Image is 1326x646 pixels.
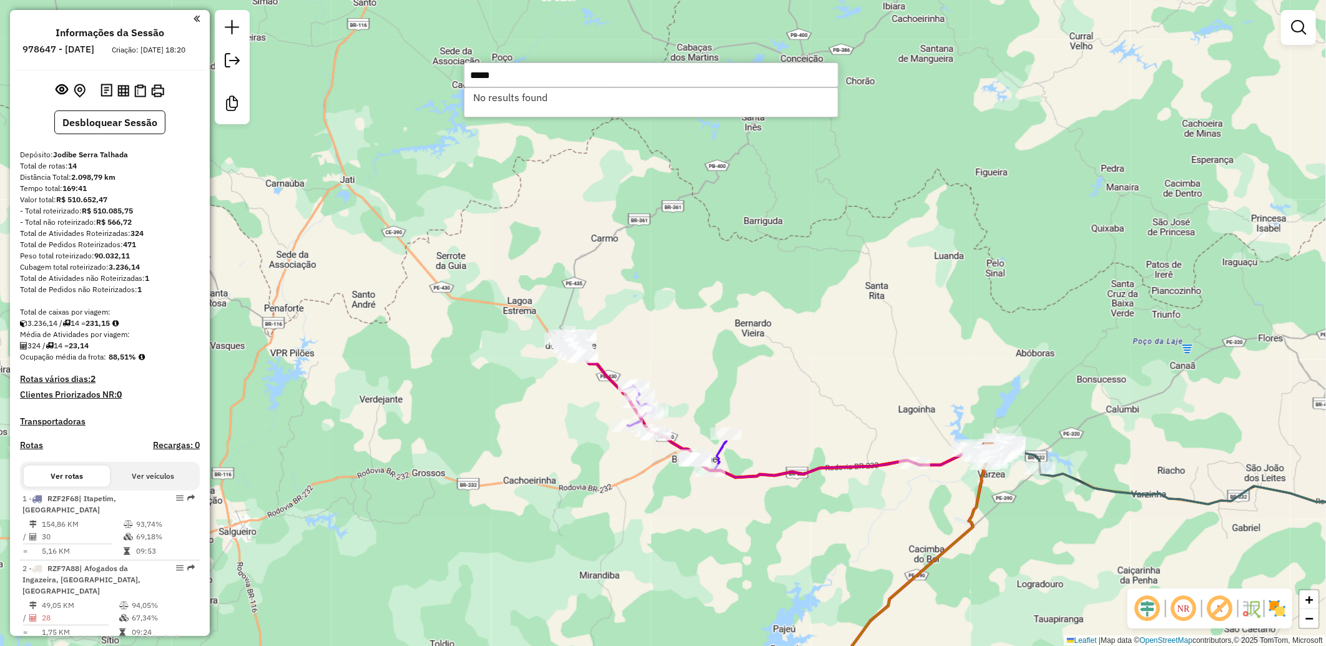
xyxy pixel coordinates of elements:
[1305,610,1314,626] span: −
[20,228,200,239] div: Total de Atividades Roteirizadas:
[1132,594,1162,624] span: Ocultar deslocamento
[22,531,29,543] td: /
[1140,636,1193,645] a: OpenStreetMap
[131,599,194,612] td: 94,05%
[119,629,125,636] i: Tempo total em rota
[149,82,167,100] button: Imprimir Rotas
[117,389,122,400] strong: 0
[22,564,140,595] span: 2 -
[115,82,132,99] button: Visualizar relatório de Roteirização
[131,612,194,624] td: 67,34%
[94,251,130,260] strong: 90.032,11
[981,442,997,458] img: Jodibe Serra Talhada
[22,564,140,595] span: | Afogados da Ingazeira, [GEOGRAPHIC_DATA], [GEOGRAPHIC_DATA]
[137,285,142,294] strong: 1
[130,228,144,238] strong: 324
[23,44,95,55] h6: 978647 - [DATE]
[135,545,195,557] td: 09:53
[1241,599,1261,619] img: Fluxo de ruas
[20,262,200,273] div: Cubagem total roteirizado:
[22,612,29,624] td: /
[20,340,200,351] div: 324 / 14 =
[62,320,71,327] i: Total de rotas
[1267,599,1287,619] img: Exibir/Ocultar setores
[20,352,106,361] span: Ocupação média da frota:
[68,161,77,170] strong: 14
[96,217,132,227] strong: R$ 566,72
[1286,15,1311,40] a: Exibir filtros
[71,172,115,182] strong: 2.098,79 km
[20,318,200,329] div: 3.236,14 / 14 =
[1300,609,1319,628] a: Zoom out
[145,273,149,283] strong: 1
[187,494,195,502] em: Rota exportada
[112,320,119,327] i: Meta Caixas/viagem: 1,00 Diferença: 230,15
[20,306,200,318] div: Total de caixas por viagem:
[56,195,107,204] strong: R$ 510.652,47
[187,564,195,572] em: Rota exportada
[47,494,79,503] span: RZF2F68
[464,88,838,107] li: No results found
[119,602,129,609] i: % de utilização do peso
[62,184,87,193] strong: 169:41
[22,626,29,639] td: =
[1305,592,1314,607] span: +
[56,27,164,39] h4: Informações da Sessão
[29,521,37,528] i: Distância Total
[46,342,54,350] i: Total de rotas
[109,352,136,361] strong: 88,51%
[41,626,119,639] td: 1,75 KM
[41,531,123,543] td: 30
[20,149,200,160] div: Depósito:
[176,564,184,572] em: Opções
[131,626,194,639] td: 09:24
[54,110,165,134] button: Desbloquear Sessão
[119,614,129,622] i: % de utilização da cubagem
[29,602,37,609] i: Distância Total
[20,440,43,451] a: Rotas
[1205,594,1235,624] span: Exibir rótulo
[82,206,133,215] strong: R$ 510.085,75
[54,81,71,100] button: Exibir sessão original
[20,217,200,228] div: - Total não roteirizado:
[1300,590,1319,609] a: Zoom in
[29,614,37,622] i: Total de Atividades
[194,11,200,26] a: Clique aqui para minimizar o painel
[20,205,200,217] div: - Total roteirizado:
[91,373,96,384] strong: 2
[20,172,200,183] div: Distância Total:
[71,81,88,100] button: Centralizar mapa no depósito ou ponto de apoio
[53,150,128,159] strong: Jodibe Serra Talhada
[20,194,200,205] div: Valor total:
[41,599,119,612] td: 49,05 KM
[20,273,200,284] div: Total de Atividades não Roteirizadas:
[69,341,89,350] strong: 23,14
[220,15,245,43] a: Nova sessão e pesquisa
[20,239,200,250] div: Total de Pedidos Roteirizados:
[41,545,123,557] td: 5,16 KM
[176,494,184,502] em: Opções
[22,545,29,557] td: =
[20,284,200,295] div: Total de Pedidos não Roteirizados:
[20,329,200,340] div: Média de Atividades por viagem:
[123,240,136,249] strong: 471
[20,342,27,350] i: Total de Atividades
[139,353,145,361] em: Média calculada utilizando a maior ocupação (%Peso ou %Cubagem) de cada rota da sessão. Rotas cro...
[29,533,37,541] i: Total de Atividades
[20,374,200,384] h4: Rotas vários dias:
[107,44,191,56] div: Criação: [DATE] 18:20
[20,160,200,172] div: Total de rotas:
[124,521,133,528] i: % de utilização do peso
[86,318,110,328] strong: 231,15
[124,547,130,555] i: Tempo total em rota
[1064,635,1326,646] div: Map data © contributors,© 2025 TomTom, Microsoft
[1067,636,1097,645] a: Leaflet
[220,48,245,76] a: Exportar sessão
[109,262,140,272] strong: 3.236,14
[47,564,79,573] span: RZF7A88
[135,518,195,531] td: 93,74%
[1169,594,1199,624] span: Ocultar NR
[135,531,195,543] td: 69,18%
[1099,636,1101,645] span: |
